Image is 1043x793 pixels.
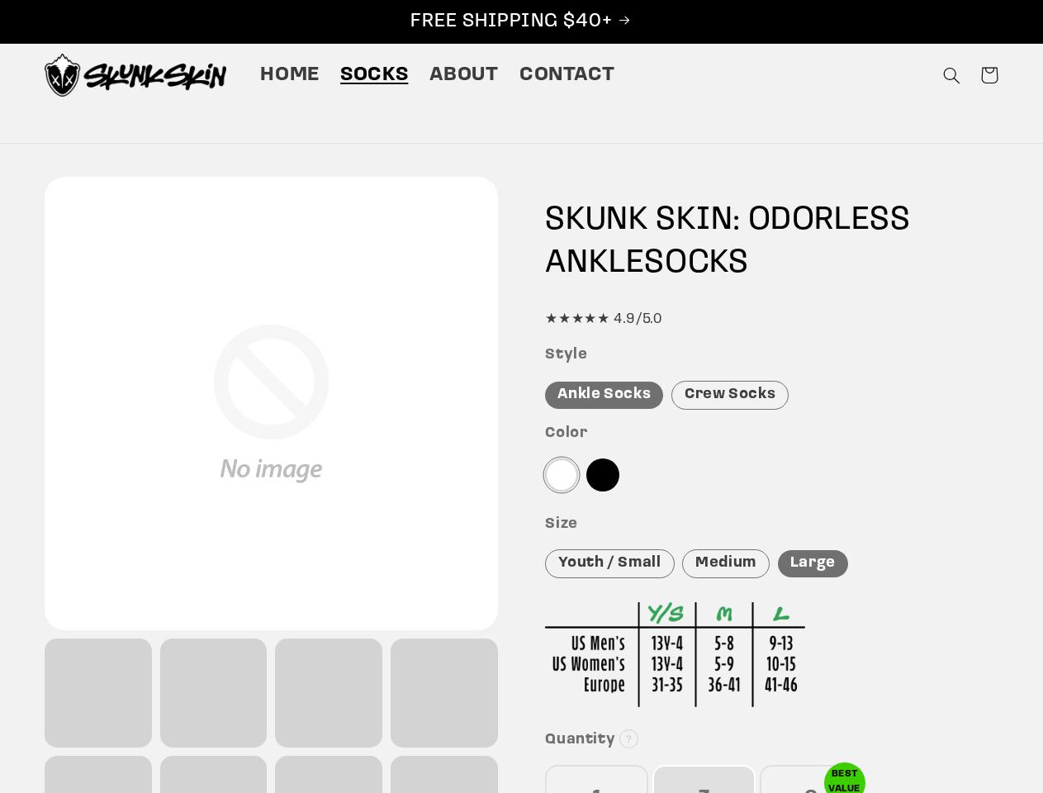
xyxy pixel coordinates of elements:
h1: SKUNK SKIN: ODORLESS SOCKS [545,199,998,285]
img: Skunk Skin Anti-Odor Socks. [45,54,226,97]
span: Contact [519,63,614,88]
div: Medium [682,549,770,578]
span: About [429,63,499,88]
div: Crew Socks [671,381,789,410]
h3: Size [545,515,998,534]
div: Large [778,550,848,577]
span: Socks [340,63,408,88]
span: ANKLE [545,247,644,280]
img: Sizing Chart [545,602,805,707]
h3: Color [545,425,998,444]
a: Socks [330,52,419,98]
h3: Style [545,346,998,365]
div: ★★★★★ 4.9/5.0 [545,307,998,332]
a: About [419,52,509,98]
a: Home [250,52,330,98]
h3: Quantity [545,731,998,750]
span: Home [260,63,320,88]
div: Youth / Small [545,549,674,578]
p: FREE SHIPPING $40+ [17,9,1026,35]
summary: Search [932,56,970,94]
div: Ankle Socks [545,382,663,409]
a: Contact [509,52,625,98]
